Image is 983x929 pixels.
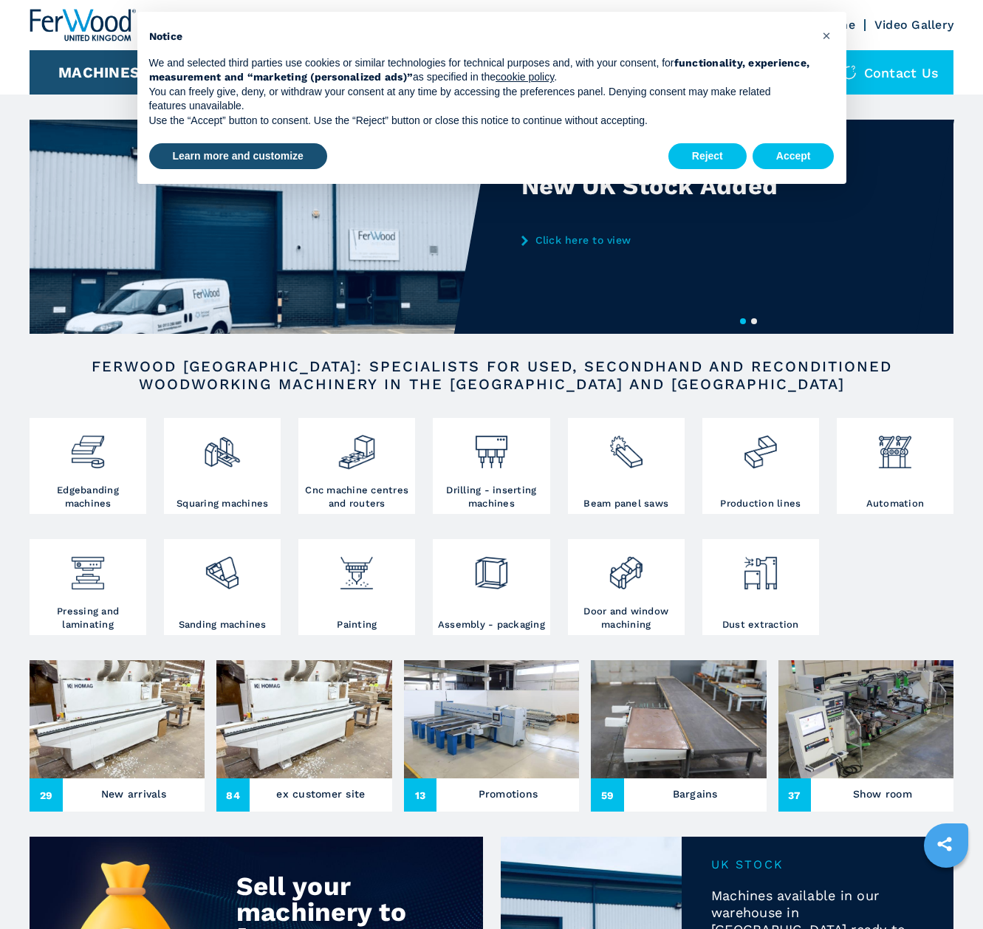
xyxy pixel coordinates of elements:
[164,418,281,514] a: Squaring machines
[30,120,492,334] img: New UK Stock Added
[298,539,415,635] a: Painting
[33,484,143,510] h3: Edgebanding machines
[177,497,268,510] h3: Squaring machines
[433,539,549,635] a: Assembly - packaging
[473,543,511,592] img: montaggio_imballaggio_2.png
[149,143,327,170] button: Learn more and customize
[164,539,281,635] a: Sanding machines
[702,418,819,514] a: Production lines
[741,422,780,471] img: linee_di_produzione_2.png
[720,497,801,510] h3: Production lines
[30,539,146,635] a: Pressing and laminating
[216,660,391,812] a: ex customer site84ex customer site
[436,484,546,510] h3: Drilling - inserting machines
[479,784,538,804] h3: Promotions
[404,778,437,812] span: 13
[203,543,242,592] img: levigatrici_2.png
[404,660,579,812] a: Promotions13Promotions
[338,543,376,592] img: verniciatura_1.png
[337,618,377,631] h3: Painting
[591,660,766,812] a: Bargains59Bargains
[473,422,511,471] img: foratrici_inseritrici_2.png
[741,543,780,592] img: aspirazione_1.png
[702,539,819,635] a: Dust extraction
[876,422,914,471] img: automazione.png
[404,660,579,778] img: Promotions
[302,484,411,510] h3: Cnc machine centres and routers
[926,826,963,863] a: sharethis
[298,418,415,514] a: Cnc machine centres and routers
[866,497,925,510] h3: Automation
[572,605,681,631] h3: Door and window machining
[33,605,143,631] h3: Pressing and laminating
[740,318,746,324] button: 1
[521,234,811,246] a: Click here to view
[216,778,250,812] span: 84
[438,618,545,631] h3: Assembly - packaging
[30,418,146,514] a: Edgebanding machines
[753,143,835,170] button: Accept
[853,784,912,804] h3: Show room
[568,539,685,635] a: Door and window machining
[58,64,140,81] button: Machines
[203,422,242,471] img: squadratrici_2.png
[69,422,107,471] img: bordatrici_1.png
[149,57,810,83] strong: functionality, experience, measurement and “marketing (personalized ads)”
[591,660,766,778] img: Bargains
[30,660,205,778] img: New arrivals
[69,543,107,592] img: pressa-strettoia.png
[149,56,811,85] p: We and selected third parties use cookies or similar technologies for technical purposes and, wit...
[149,114,811,128] p: Use the “Accept” button to consent. Use the “Reject” button or close this notice to continue with...
[568,418,685,514] a: Beam panel saws
[583,497,668,510] h3: Beam panel saws
[30,9,136,41] img: Ferwood
[496,71,554,83] a: cookie policy
[607,422,645,471] img: sezionatrici_2.png
[76,357,908,393] h2: FERWOOD [GEOGRAPHIC_DATA]: SPECIALISTS FOR USED, SECONDHAND AND RECONDITIONED WOODWORKING MACHINE...
[179,618,267,631] h3: Sanding machines
[874,18,953,32] a: Video Gallery
[827,50,954,95] div: Contact us
[668,143,747,170] button: Reject
[751,318,757,324] button: 2
[778,660,953,812] a: Show room37Show room
[101,784,166,804] h3: New arrivals
[149,30,811,44] h2: Notice
[778,660,953,778] img: Show room
[149,85,811,114] p: You can freely give, deny, or withdraw your consent at any time by accessing the preferences pane...
[607,543,645,592] img: lavorazione_porte_finestre_2.png
[822,27,831,44] span: ×
[276,784,365,804] h3: ex customer site
[837,418,953,514] a: Automation
[920,863,972,918] iframe: Chat
[30,778,63,812] span: 29
[722,618,799,631] h3: Dust extraction
[433,418,549,514] a: Drilling - inserting machines
[338,422,376,471] img: centro_di_lavoro_cnc_2.png
[216,660,391,778] img: ex customer site
[778,778,812,812] span: 37
[591,778,624,812] span: 59
[815,24,839,47] button: Close this notice
[30,660,205,812] a: New arrivals29New arrivals
[673,784,718,804] h3: Bargains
